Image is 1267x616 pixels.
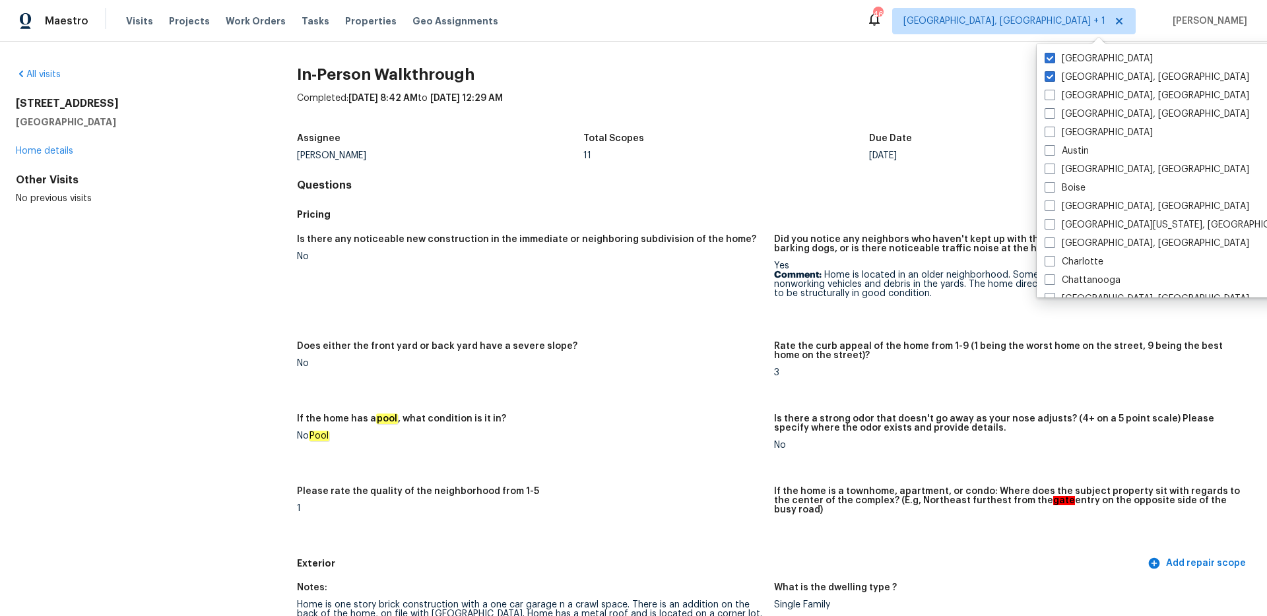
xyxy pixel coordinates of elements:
h5: Please rate the quality of the neighborhood from 1-5 [297,487,539,496]
label: Boise [1045,181,1086,195]
em: Pool [309,431,329,441]
label: [GEOGRAPHIC_DATA] [1045,52,1153,65]
div: No [774,441,1241,450]
div: Yes [774,261,1241,298]
label: Charlotte [1045,255,1103,268]
span: [PERSON_NAME] [1167,15,1247,28]
div: No [297,252,763,261]
span: No previous visits [16,194,92,203]
label: Austin [1045,144,1089,158]
h4: Questions [297,179,1251,192]
label: [GEOGRAPHIC_DATA], [GEOGRAPHIC_DATA] [1045,292,1249,305]
b: Comment: [774,270,822,280]
a: Home details [16,146,73,156]
h2: In-Person Walkthrough [297,68,1251,81]
p: Home is located in an older neighborhood. Some of the yards are unkempt and have nonworking vehic... [774,270,1241,298]
div: 1 [297,504,763,513]
label: [GEOGRAPHIC_DATA] [1045,126,1153,139]
h5: Is there any noticeable new construction in the immediate or neighboring subdivision of the home? [297,235,756,244]
h2: [STREET_ADDRESS] [16,97,255,110]
h5: Due Date [869,134,912,143]
span: [DATE] 12:29 AM [430,94,503,103]
span: Properties [345,15,397,28]
label: Chattanooga [1045,274,1121,287]
a: All visits [16,70,61,79]
div: 46 [873,8,882,21]
h5: Rate the curb appeal of the home from 1-9 (1 being the worst home on the street, 9 being the best... [774,342,1241,360]
button: Add repair scope [1145,551,1251,576]
span: Maestro [45,15,88,28]
div: Single Family [774,600,1241,609]
h5: What is the dwelling type ? [774,583,897,592]
h5: If the home has a , what condition is it in? [297,414,506,423]
div: [DATE] [869,151,1155,160]
label: [GEOGRAPHIC_DATA], [GEOGRAPHIC_DATA] [1045,163,1249,176]
span: [GEOGRAPHIC_DATA], [GEOGRAPHIC_DATA] + 1 [903,15,1105,28]
div: Other Visits [16,173,255,187]
span: Add repair scope [1150,555,1246,572]
span: [DATE] 8:42 AM [348,94,418,103]
h5: If the home is a townhome, apartment, or condo: Where does the subject property sit with regards ... [774,487,1241,514]
label: [GEOGRAPHIC_DATA], [GEOGRAPHIC_DATA] [1045,71,1249,84]
h5: Assignee [297,134,341,143]
span: Tasks [302,16,329,26]
div: 11 [583,151,870,160]
label: [GEOGRAPHIC_DATA], [GEOGRAPHIC_DATA] [1045,108,1249,121]
label: [GEOGRAPHIC_DATA], [GEOGRAPHIC_DATA] [1045,89,1249,102]
em: gate [1053,496,1075,505]
h5: Is there a strong odor that doesn't go away as your nose adjusts? (4+ on a 5 point scale) Please ... [774,414,1241,433]
h5: Total Scopes [583,134,644,143]
div: No [297,359,763,368]
span: Geo Assignments [412,15,498,28]
label: [GEOGRAPHIC_DATA], [GEOGRAPHIC_DATA] [1045,237,1249,250]
div: [PERSON_NAME] [297,151,583,160]
span: Work Orders [226,15,286,28]
div: Completed: to [297,92,1251,126]
label: [GEOGRAPHIC_DATA], [GEOGRAPHIC_DATA] [1045,200,1249,213]
h5: Notes: [297,583,327,592]
div: 3 [774,368,1241,377]
div: No [297,431,763,441]
h5: Exterior [297,557,1145,570]
h5: Did you notice any neighbors who haven't kept up with their homes (ex. lots of debris, etc.), lou... [774,235,1241,253]
h5: Does either the front yard or back yard have a severe slope? [297,342,577,351]
span: Visits [126,15,153,28]
span: Projects [169,15,210,28]
h5: [GEOGRAPHIC_DATA] [16,115,255,129]
em: pool [376,414,398,424]
h5: Pricing [297,208,1145,222]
